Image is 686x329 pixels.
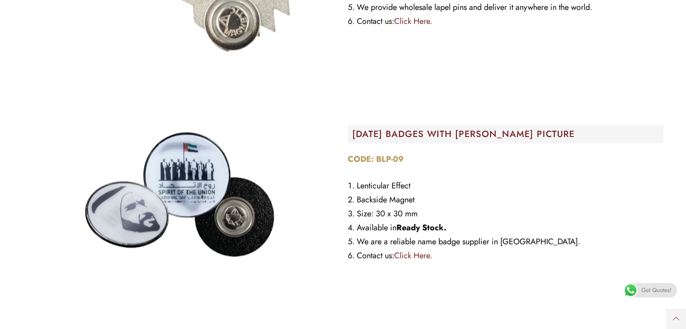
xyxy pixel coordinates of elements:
li: Contact us: [348,249,663,263]
h2: [DATE] BADGES WITH [PERSON_NAME] PICTURE [352,130,663,139]
li: Available in [348,221,663,235]
a: Click Here. [394,250,432,261]
li: We are a reliable name badge supplier in [GEOGRAPHIC_DATA]. [348,235,663,249]
li: We provide wholesale lapel pins and deliver it anywhere in the world. [348,0,663,14]
li: Lenticular Effect [348,179,663,193]
li: Backside Magnet [348,193,663,207]
li: Contact us: [348,14,663,28]
li: Size: 30 x 30 mm [348,207,663,221]
span: Get Quotes! [641,283,672,297]
a: Click Here. [394,15,432,27]
strong: CODE: BLP-09 [348,153,404,165]
strong: Ready Stock. [396,222,447,233]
